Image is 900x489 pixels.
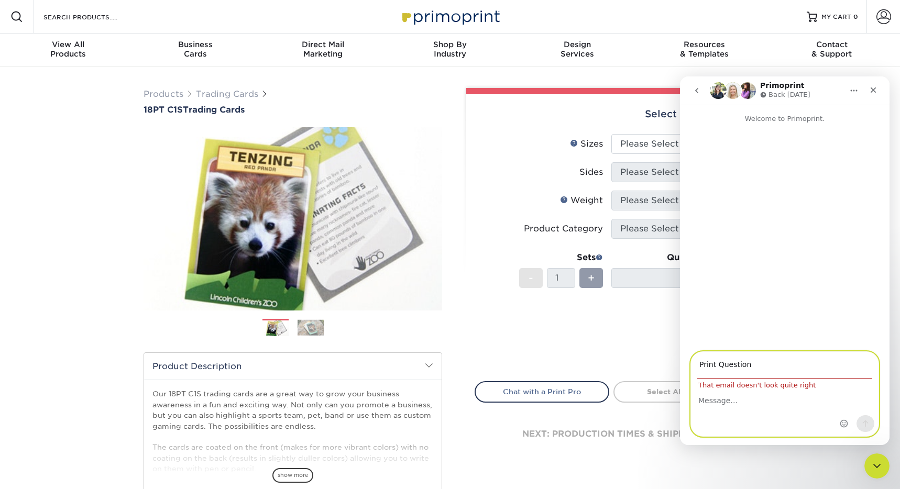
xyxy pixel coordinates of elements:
[519,251,603,264] div: Sets
[262,319,289,338] img: Trading Cards 01
[641,34,768,67] a: Resources& Templates
[259,40,387,49] span: Direct Mail
[42,10,145,23] input: SEARCH PRODUCTS.....
[387,34,514,67] a: Shop ByIndustry
[387,40,514,59] div: Industry
[144,116,442,322] img: 18PT C1S 01
[821,13,851,21] span: MY CART
[680,76,890,445] iframe: Intercom live chat
[613,381,748,402] a: Select All Options
[144,353,442,380] h2: Product Description
[611,251,748,264] div: Quantity per Set
[144,105,442,115] a: 18PT C1STrading Cards
[132,34,259,67] a: BusinessCards
[529,270,533,286] span: -
[5,34,132,67] a: View AllProducts
[132,40,259,49] span: Business
[5,40,132,49] span: View All
[387,40,514,49] span: Shop By
[475,94,748,134] div: Select your options:
[132,40,259,59] div: Cards
[588,270,595,286] span: +
[298,319,324,336] img: Trading Cards 02
[570,138,603,150] div: Sizes
[579,166,603,179] div: Sides
[152,388,433,474] p: Our 18PT C1S trading cards are a great way to grow your business awareness in a fun and exciting ...
[768,40,895,59] div: & Support
[524,223,603,235] div: Product Category
[144,89,183,99] a: Products
[513,34,641,67] a: DesignServices
[196,89,258,99] a: Trading Cards
[641,40,768,59] div: & Templates
[144,105,442,115] h1: Trading Cards
[144,105,183,115] span: 18PT C1S
[398,5,502,28] img: Primoprint
[641,40,768,49] span: Resources
[768,40,895,49] span: Contact
[619,323,748,348] div: $0.00
[259,34,387,67] a: Direct MailMarketing
[259,40,387,59] div: Marketing
[5,40,132,59] div: Products
[560,194,603,207] div: Weight
[513,40,641,59] div: Services
[272,468,313,482] span: show more
[475,381,609,402] a: Chat with a Print Pro
[513,40,641,49] span: Design
[475,403,748,465] div: next: production times & shipping
[864,453,890,479] iframe: Intercom live chat
[853,13,858,20] span: 0
[768,34,895,67] a: Contact& Support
